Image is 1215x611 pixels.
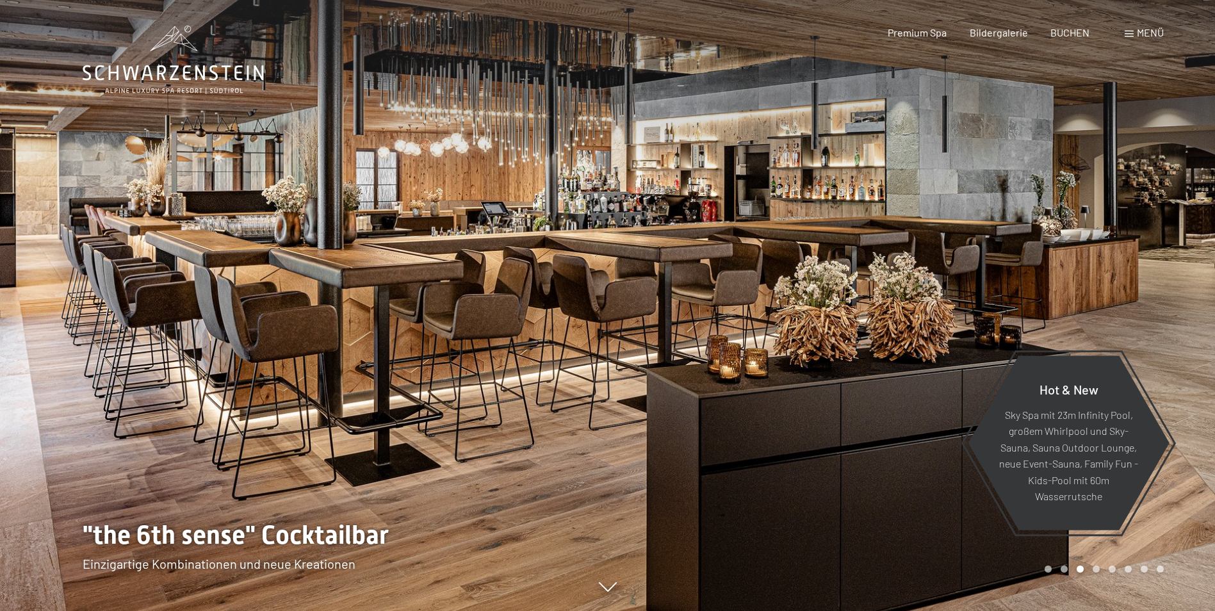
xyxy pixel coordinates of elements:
[1077,566,1084,573] div: Carousel Page 3 (Current Slide)
[1141,566,1148,573] div: Carousel Page 7
[1157,566,1164,573] div: Carousel Page 8
[888,26,947,38] a: Premium Spa
[1050,26,1089,38] a: BUCHEN
[1040,381,1098,396] span: Hot & New
[1045,566,1052,573] div: Carousel Page 1
[1125,566,1132,573] div: Carousel Page 6
[999,406,1138,505] p: Sky Spa mit 23m Infinity Pool, großem Whirlpool und Sky-Sauna, Sauna Outdoor Lounge, neue Event-S...
[1093,566,1100,573] div: Carousel Page 4
[1137,26,1164,38] span: Menü
[967,355,1170,531] a: Hot & New Sky Spa mit 23m Infinity Pool, großem Whirlpool und Sky-Sauna, Sauna Outdoor Lounge, ne...
[1040,566,1164,573] div: Carousel Pagination
[1061,566,1068,573] div: Carousel Page 2
[970,26,1028,38] a: Bildergalerie
[1109,566,1116,573] div: Carousel Page 5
